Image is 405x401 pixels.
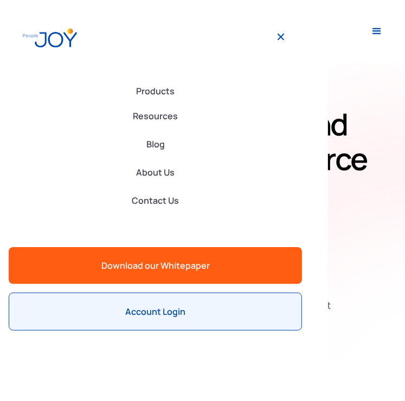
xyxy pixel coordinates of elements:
div: Account Login [18,306,293,317]
div: Download our Whitepaper [17,260,293,271]
div: menu [366,21,388,42]
a: home [17,25,77,51]
a: About Us [9,160,302,184]
a: Resources [9,104,302,128]
a: Download our Whitepaper [9,247,302,284]
a: Account Login [9,293,302,331]
a: Blog [9,132,302,156]
a: Contact Us [9,189,302,212]
div: Products [9,78,302,104]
